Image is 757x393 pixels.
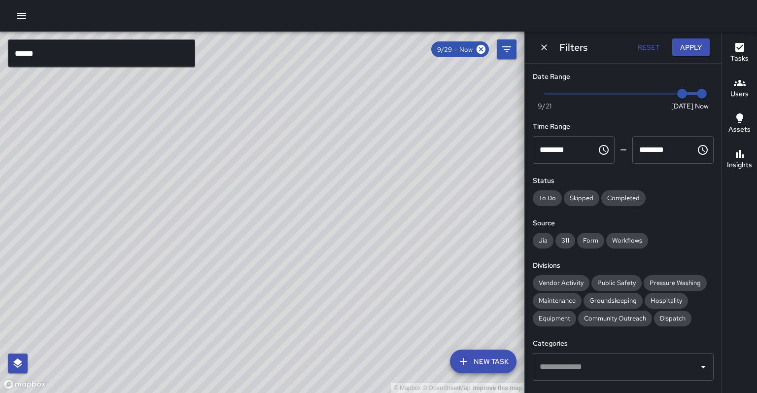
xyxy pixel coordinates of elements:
h6: Time Range [533,121,714,132]
span: Completed [601,194,646,202]
button: Reset [633,38,664,57]
button: Open [696,360,710,374]
span: Jia [533,236,553,245]
div: Jia [533,233,553,249]
h6: Assets [728,124,751,135]
span: 311 [555,236,575,245]
div: Groundskeeping [584,293,643,309]
button: Users [722,71,757,107]
h6: Insights [727,160,752,171]
h6: Status [533,176,714,186]
span: Hospitality [645,296,688,305]
h6: Source [533,218,714,229]
h6: Date Range [533,71,714,82]
button: Filters [497,39,516,59]
span: Community Outreach [578,314,652,322]
span: [DATE] [671,101,693,111]
span: Equipment [533,314,576,322]
div: 311 [555,233,575,249]
div: Form [577,233,604,249]
button: Apply [672,38,710,57]
span: To Do [533,194,562,202]
div: 9/29 — Now [431,41,489,57]
h6: Tasks [730,53,749,64]
h6: Categories [533,338,714,349]
div: Workflows [606,233,648,249]
div: Dispatch [654,311,691,326]
button: Assets [722,107,757,142]
span: Form [577,236,604,245]
span: Workflows [606,236,648,245]
span: Maintenance [533,296,582,305]
div: Pressure Washing [644,275,707,291]
h6: Filters [559,39,587,55]
span: Groundskeeping [584,296,643,305]
div: Hospitality [645,293,688,309]
div: Public Safety [591,275,642,291]
div: Skipped [564,190,599,206]
span: 9/21 [538,101,551,111]
button: Choose time, selected time is 12:00 AM [594,140,614,160]
h6: Divisions [533,260,714,271]
span: Public Safety [591,279,642,287]
span: Pressure Washing [644,279,707,287]
div: Equipment [533,311,576,326]
span: Vendor Activity [533,279,589,287]
div: Vendor Activity [533,275,589,291]
button: Choose time, selected time is 11:59 PM [693,140,713,160]
div: Maintenance [533,293,582,309]
div: To Do [533,190,562,206]
button: Tasks [722,36,757,71]
div: Completed [601,190,646,206]
span: 9/29 — Now [431,45,479,54]
h6: Users [730,89,749,100]
span: Now [695,101,709,111]
span: Skipped [564,194,599,202]
span: Dispatch [654,314,691,322]
button: Insights [722,142,757,178]
button: Dismiss [537,40,551,55]
div: Community Outreach [578,311,652,326]
button: New Task [450,350,516,373]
